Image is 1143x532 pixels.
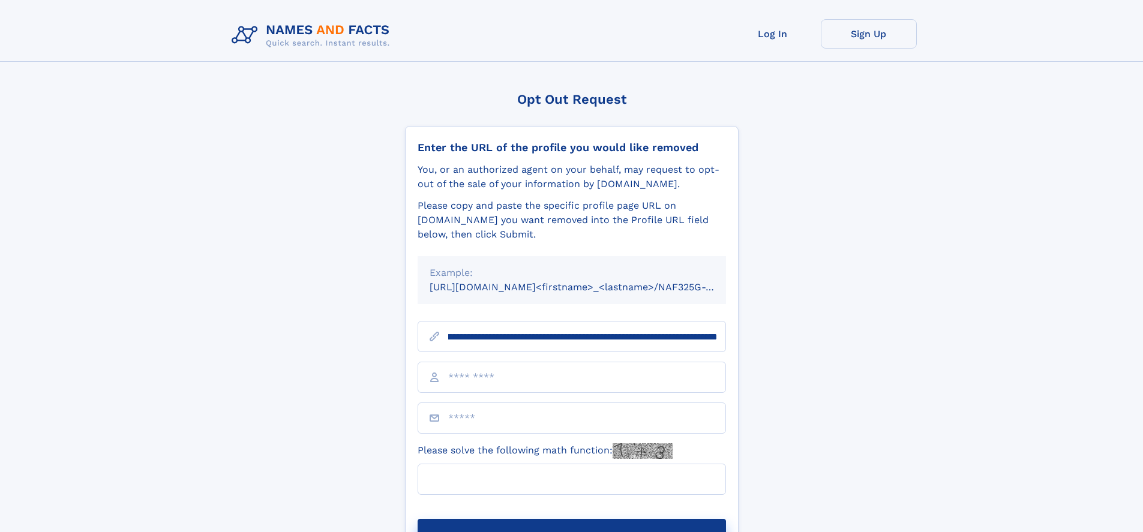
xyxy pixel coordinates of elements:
[430,266,714,280] div: Example:
[405,92,739,107] div: Opt Out Request
[418,199,726,242] div: Please copy and paste the specific profile page URL on [DOMAIN_NAME] you want removed into the Pr...
[821,19,917,49] a: Sign Up
[418,163,726,191] div: You, or an authorized agent on your behalf, may request to opt-out of the sale of your informatio...
[418,141,726,154] div: Enter the URL of the profile you would like removed
[430,281,749,293] small: [URL][DOMAIN_NAME]<firstname>_<lastname>/NAF325G-xxxxxxxx
[227,19,400,52] img: Logo Names and Facts
[418,443,673,459] label: Please solve the following math function:
[725,19,821,49] a: Log In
